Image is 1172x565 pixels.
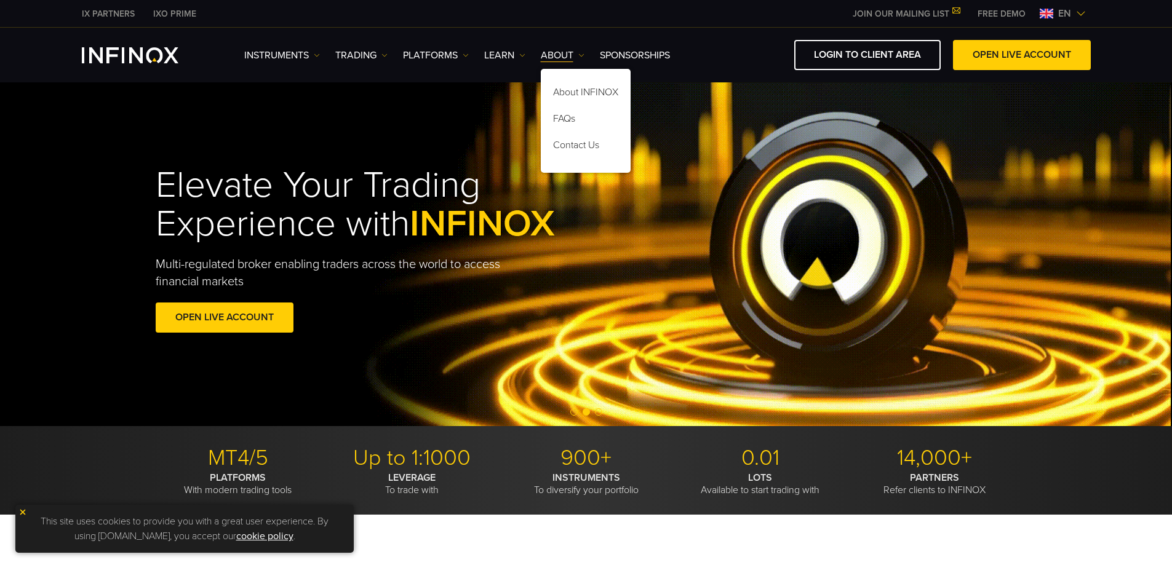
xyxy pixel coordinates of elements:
[484,48,525,63] a: Learn
[22,511,348,547] p: This site uses cookies to provide you with a great user experience. By using [DOMAIN_NAME], you a...
[600,48,670,63] a: SPONSORSHIPS
[210,472,266,484] strong: PLATFORMS
[144,7,205,20] a: INFINOX
[541,81,631,108] a: About INFINOX
[583,408,590,416] span: Go to slide 2
[910,472,959,484] strong: PARTNERS
[570,408,578,416] span: Go to slide 1
[843,9,968,19] a: JOIN OUR MAILING LIST
[678,472,843,496] p: Available to start trading with
[244,48,320,63] a: Instruments
[678,444,843,472] p: 0.01
[156,444,321,472] p: MT4/5
[968,7,1035,20] a: INFINOX MENU
[330,444,495,472] p: Up to 1:1000
[541,134,631,160] a: Contact Us
[18,508,27,516] img: yellow close icon
[748,472,772,484] strong: LOTS
[156,256,521,290] p: Multi-regulated broker enabling traders across the world to access financial markets
[156,472,321,496] p: With modern trading tools
[236,530,293,542] a: cookie policy
[410,202,555,246] span: INFINOX
[82,47,207,63] a: INFINOX Logo
[852,444,1017,472] p: 14,000+
[1053,6,1076,21] span: en
[595,408,602,416] span: Go to slide 3
[541,108,631,134] a: FAQs
[330,472,495,496] p: To trade with
[552,472,620,484] strong: INSTRUMENTS
[504,472,669,496] p: To diversify your portfolio
[156,302,293,333] a: OPEN LIVE ACCOUNT
[156,166,612,243] h1: Elevate Your Trading Experience with
[403,48,469,63] a: PLATFORMS
[953,40,1091,70] a: OPEN LIVE ACCOUNT
[335,48,388,63] a: TRADING
[504,444,669,472] p: 900+
[73,7,144,20] a: INFINOX
[388,472,436,484] strong: LEVERAGE
[852,472,1017,496] p: Refer clients to INFINOX
[794,40,941,70] a: LOGIN TO CLIENT AREA
[541,48,584,63] a: ABOUT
